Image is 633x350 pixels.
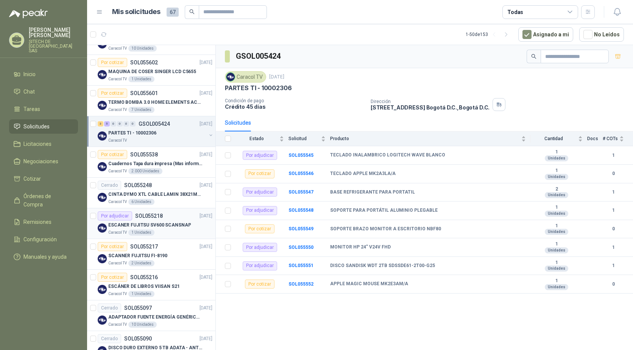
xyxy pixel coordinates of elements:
div: Por adjudicar [243,243,277,252]
th: Estado [235,131,288,146]
p: SOL055248 [124,183,152,188]
b: 1 [603,207,624,214]
th: Producto [330,131,530,146]
span: search [189,9,195,14]
p: [PERSON_NAME] [PERSON_NAME] [29,27,78,38]
p: ESCANER FUJITSU SV600 SCANSNAP [108,222,191,229]
span: Manuales y ayuda [23,253,67,261]
a: Por cotizarSOL055601[DATE] Company LogoTERMO BOMBA 3.0 HOME ELEMENTS ACERO INOXCaracol TV7 Unidades [87,86,215,116]
p: GSOL005424 [139,121,170,127]
div: Por cotizar [98,273,127,282]
div: 1 - 50 de 153 [466,28,512,41]
p: SOL055602 [130,60,158,65]
div: Por adjudicar [243,261,277,270]
a: SOL055549 [288,226,313,231]
b: SOL055548 [288,208,313,213]
a: CerradoSOL055248[DATE] Company LogoCINTA DYMO XTL CABLE LAMIN 38X21MMBLANCOCaracol TV6 Unidades [87,178,215,208]
p: Caracol TV [108,107,127,113]
div: Solicitudes [225,119,251,127]
a: Configuración [9,232,78,247]
div: Unidades [545,192,568,198]
p: Dirección [371,99,490,104]
p: Caracol TV [108,168,127,174]
div: Por cotizar [245,280,274,289]
p: TERMO BOMBA 3.0 HOME ELEMENTS ACERO INOX [108,99,203,106]
div: Unidades [545,155,568,161]
div: Por adjudicar [243,187,277,197]
b: SOL055550 [288,245,313,250]
a: Por cotizarSOL055602[DATE] Company LogoMAQUINA DE COSER SINGER LCD C5655Caracol TV1 Unidades [87,55,215,86]
a: Por cotizarSOL055538[DATE] Company LogoCuadernos Tapa dura impresa (Mas informacion en el adjunto... [87,147,215,178]
p: Crédito 45 días [225,103,365,110]
a: Inicio [9,67,78,81]
a: SOL055545 [288,153,313,158]
p: PARTES TI - 10002306 [225,84,292,92]
span: search [531,54,536,59]
p: CINTA DYMO XTL CABLE LAMIN 38X21MMBLANCO [108,191,203,198]
b: 0 [603,225,624,233]
th: # COTs [603,131,633,146]
div: Unidades [545,284,568,290]
div: Caracol TV [225,71,266,83]
span: Tareas [23,105,40,113]
div: 10 Unidades [128,322,157,328]
p: Caracol TV [108,260,127,266]
p: Caracol TV [108,322,127,328]
div: 1 Unidades [128,230,154,236]
div: 3 [98,121,103,127]
div: 1 Unidades [128,291,154,297]
div: Unidades [545,266,568,272]
b: 1 [530,205,583,211]
a: SOL055547 [288,189,313,195]
div: 0 [111,121,116,127]
div: Por cotizar [98,242,127,251]
img: Company Logo [98,223,107,233]
div: 5 [104,121,110,127]
div: Por cotizar [98,89,127,98]
a: Remisiones [9,215,78,229]
b: 1 [530,149,583,155]
b: SOL055551 [288,263,313,268]
div: Cerrado [98,334,121,343]
div: Por adjudicar [98,211,132,220]
p: SCANNER FUJITSU FI-8190 [108,252,167,259]
span: Órdenes de Compra [23,192,71,209]
p: SOL055217 [130,244,158,249]
div: 0 [117,121,123,127]
div: Por adjudicar [243,151,277,160]
p: SOL055216 [130,275,158,280]
div: 2 Unidades [128,260,154,266]
img: Company Logo [98,193,107,202]
th: Docs [587,131,603,146]
span: Chat [23,87,35,96]
p: SOL055090 [124,336,152,341]
div: Por adjudicar [243,206,277,215]
img: Company Logo [98,254,107,263]
div: Cerrado [98,181,121,190]
img: Company Logo [98,70,107,79]
a: Negociaciones [9,154,78,169]
p: SOL055097 [124,305,152,311]
div: 0 [130,121,136,127]
p: Condición de pago [225,98,365,103]
div: Cerrado [98,303,121,312]
b: SOPORTE BRAZO MONITOR A ESCRITORIO NBF80 [330,226,441,232]
img: Logo peakr [9,9,48,18]
div: Unidades [545,174,568,180]
span: # COTs [603,136,618,141]
div: 6 Unidades [128,199,154,205]
a: Licitaciones [9,137,78,151]
span: Configuración [23,235,57,244]
div: Unidades [545,229,568,235]
a: 3 5 0 0 0 0 GSOL005424[DATE] Company LogoPARTES TI - 10002306Caracol TV [98,119,214,144]
div: 2.000 Unidades [128,168,162,174]
a: Tareas [9,102,78,116]
a: Por adjudicarSOL055218[DATE] Company LogoESCANER FUJITSU SV600 SCANSNAPCaracol TV1 Unidades [87,208,215,239]
a: Órdenes de Compra [9,189,78,212]
p: Cuadernos Tapa dura impresa (Mas informacion en el adjunto) [108,160,203,167]
p: MAQUINA DE COSER SINGER LCD C5655 [108,68,196,75]
p: ESCÁNER DE LIBROS VIISAN S21 [108,283,180,290]
p: SOL055218 [135,213,163,219]
b: 1 [530,278,583,284]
